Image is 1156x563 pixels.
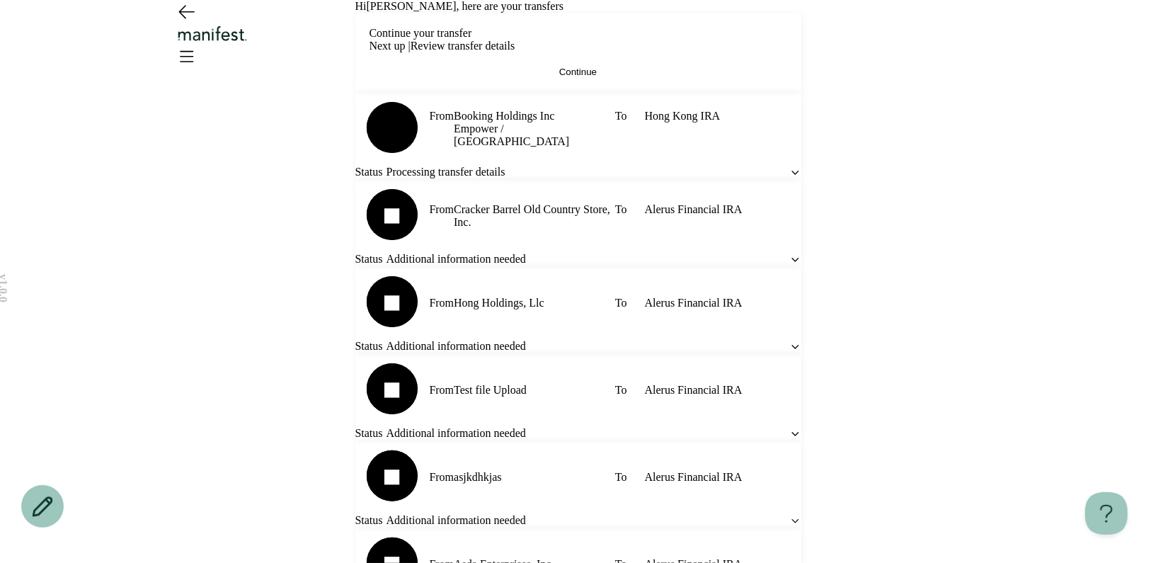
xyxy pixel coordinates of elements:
span: Additional information needed [387,340,526,353]
span: From [430,110,454,123]
span: To [615,297,627,309]
span: From [430,203,454,216]
span: Test file Upload [454,384,615,397]
span: From [430,471,454,484]
span: To [615,110,627,123]
span: To [615,203,627,216]
span: Status [355,340,383,353]
span: Additional information needed [387,514,526,527]
span: Hong Holdings, Llc [454,297,615,309]
span: Empower / [GEOGRAPHIC_DATA] [454,123,615,148]
span: To [615,471,627,484]
span: Processing transfer details [387,166,505,178]
span: Alerus Financial IRA [645,471,801,484]
span: Alerus Financial IRA [645,203,801,216]
span: Hong Kong IRA [645,110,801,123]
img: Manifest [175,25,251,42]
span: To [615,384,627,397]
span: Status [355,427,383,440]
span: Cracker Barrel Old Country Store, Inc. [454,203,615,229]
span: Additional information needed [387,427,526,440]
span: From [430,384,454,397]
span: Additional information needed [387,253,526,266]
span: Alerus Financial IRA [645,384,801,397]
span: Status [355,166,383,178]
button: Open menu [175,45,198,67]
span: Status [355,253,383,266]
iframe: Toggle Customer Support [1085,492,1128,535]
span: Status [355,514,383,527]
div: Logo [175,25,982,45]
span: Alerus Financial IRA [645,297,801,309]
span: From [430,297,454,309]
span: Booking Holdings Inc [454,110,615,123]
span: asjkdhkjas [454,471,615,484]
